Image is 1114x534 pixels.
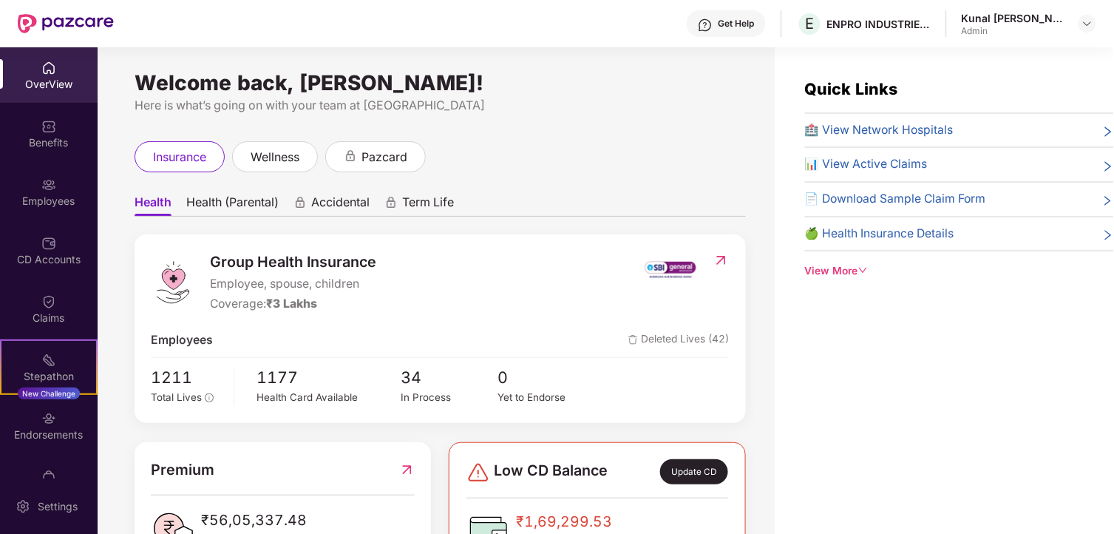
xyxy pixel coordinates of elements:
[257,365,401,391] span: 1177
[1102,124,1114,140] span: right
[497,365,594,391] span: 0
[805,79,898,98] span: Quick Links
[33,499,82,514] div: Settings
[698,18,713,33] img: svg+xml;base64,PHN2ZyBpZD0iSGVscC0zMngzMiIgeG1sbnM9Imh0dHA6Ly93d3cudzMub3JnLzIwMDAvc3ZnIiB3aWR0aD...
[293,196,307,209] div: animation
[805,263,1114,280] div: View More
[201,509,307,532] span: ₹56,05,337.48
[266,297,317,311] span: ₹3 Lakhs
[41,236,56,251] img: svg+xml;base64,PHN2ZyBpZD0iQ0RfQWNjb3VudHMiIGRhdGEtbmFtZT0iQ0QgQWNjb3VudHMiIHhtbG5zPSJodHRwOi8vd3...
[660,459,728,484] div: Update CD
[719,18,755,30] div: Get Help
[311,195,370,216] span: Accidental
[153,148,206,166] span: insurance
[135,96,746,115] div: Here is what’s going on with your team at [GEOGRAPHIC_DATA]
[805,190,986,209] span: 📄 Download Sample Claim Form
[210,251,376,274] span: Group Health Insurance
[628,331,729,350] span: Deleted Lives (42)
[251,148,299,166] span: wellness
[151,260,195,305] img: logo
[18,14,114,33] img: New Pazcare Logo
[135,195,171,216] span: Health
[643,251,699,288] img: insurerIcon
[466,461,490,484] img: svg+xml;base64,PHN2ZyBpZD0iRGFuZ2VyLTMyeDMyIiB4bWxucz0iaHR0cDovL3d3dy53My5vcmcvMjAwMC9zdmciIHdpZH...
[495,459,608,484] span: Low CD Balance
[151,459,214,481] span: Premium
[210,295,376,314] div: Coverage:
[41,119,56,134] img: svg+xml;base64,PHN2ZyBpZD0iQmVuZWZpdHMiIHhtbG5zPSJodHRwOi8vd3d3LnczLm9yZy8yMDAwL3N2ZyIgd2lkdGg9Ij...
[16,499,30,514] img: svg+xml;base64,PHN2ZyBpZD0iU2V0dGluZy0yMHgyMCIgeG1sbnM9Imh0dHA6Ly93d3cudzMub3JnLzIwMDAvc3ZnIiB3aW...
[805,121,954,140] span: 🏥 View Network Hospitals
[497,390,594,405] div: Yet to Endorse
[1102,193,1114,209] span: right
[827,17,931,31] div: ENPRO INDUSTRIES PVT LTD
[805,155,928,174] span: 📊 View Active Claims
[257,390,401,405] div: Health Card Available
[18,388,80,399] div: New Challenge
[205,393,214,402] span: info-circle
[151,331,213,350] span: Employees
[628,335,638,345] img: deleteIcon
[151,391,202,403] span: Total Lives
[806,15,815,33] span: E
[713,253,729,268] img: RedirectIcon
[1102,228,1114,243] span: right
[41,470,56,484] img: svg+xml;base64,PHN2ZyBpZD0iTXlfT3JkZXJzIiBkYXRhLW5hbWU9Ik15IE9yZGVycyIgeG1sbnM9Imh0dHA6Ly93d3cudz...
[384,196,398,209] div: animation
[41,294,56,309] img: svg+xml;base64,PHN2ZyBpZD0iQ2xhaW0iIHhtbG5zPSJodHRwOi8vd3d3LnczLm9yZy8yMDAwL3N2ZyIgd2lkdGg9IjIwIi...
[1,369,96,384] div: Stepathon
[962,11,1065,25] div: Kunal [PERSON_NAME]
[41,353,56,368] img: svg+xml;base64,PHN2ZyB4bWxucz0iaHR0cDovL3d3dy53My5vcmcvMjAwMC9zdmciIHdpZHRoPSIyMSIgaGVpZ2h0PSIyMC...
[361,148,407,166] span: pazcard
[401,390,497,405] div: In Process
[401,365,497,391] span: 34
[41,411,56,426] img: svg+xml;base64,PHN2ZyBpZD0iRW5kb3JzZW1lbnRzIiB4bWxucz0iaHR0cDovL3d3dy53My5vcmcvMjAwMC9zdmciIHdpZH...
[517,510,618,533] span: ₹1,69,299.53
[962,25,1065,37] div: Admin
[858,266,869,276] span: down
[399,459,415,481] img: RedirectIcon
[1102,158,1114,174] span: right
[344,149,357,163] div: animation
[186,195,279,216] span: Health (Parental)
[1081,18,1093,30] img: svg+xml;base64,PHN2ZyBpZD0iRHJvcGRvd24tMzJ4MzIiIHhtbG5zPSJodHRwOi8vd3d3LnczLm9yZy8yMDAwL3N2ZyIgd2...
[135,77,746,89] div: Welcome back, [PERSON_NAME]!
[41,61,56,75] img: svg+xml;base64,PHN2ZyBpZD0iSG9tZSIgeG1sbnM9Imh0dHA6Ly93d3cudzMub3JnLzIwMDAvc3ZnIiB3aWR0aD0iMjAiIG...
[151,365,223,391] span: 1211
[210,275,376,294] span: Employee, spouse, children
[402,195,454,216] span: Term Life
[41,178,56,192] img: svg+xml;base64,PHN2ZyBpZD0iRW1wbG95ZWVzIiB4bWxucz0iaHR0cDovL3d3dy53My5vcmcvMjAwMC9zdmciIHdpZHRoPS...
[805,225,954,243] span: 🍏 Health Insurance Details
